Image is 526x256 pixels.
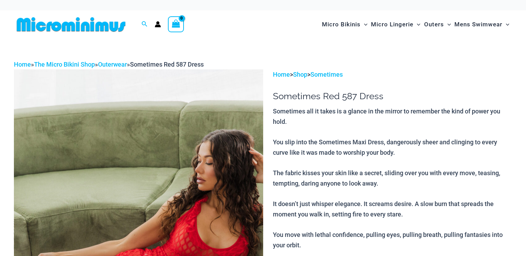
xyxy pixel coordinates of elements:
span: » » » [14,61,204,68]
h1: Sometimes Red 587 Dress [273,91,512,102]
a: Home [273,71,290,78]
span: Micro Lingerie [371,16,413,33]
span: Outers [424,16,444,33]
a: Mens SwimwearMenu ToggleMenu Toggle [453,14,511,35]
span: Mens Swimwear [454,16,502,33]
a: OutersMenu ToggleMenu Toggle [422,14,453,35]
a: The Micro Bikini Shop [34,61,95,68]
a: Sometimes [310,71,343,78]
span: Sometimes Red 587 Dress [130,61,204,68]
a: Account icon link [155,21,161,27]
nav: Site Navigation [319,13,512,36]
span: Menu Toggle [413,16,420,33]
p: > > [273,69,512,80]
span: Menu Toggle [444,16,451,33]
a: Outerwear [98,61,127,68]
a: Shop [293,71,307,78]
a: Home [14,61,31,68]
a: Search icon link [141,20,148,29]
a: View Shopping Cart, empty [168,16,184,32]
a: Micro BikinisMenu ToggleMenu Toggle [320,14,369,35]
span: Menu Toggle [361,16,367,33]
span: Micro Bikinis [322,16,361,33]
a: Micro LingerieMenu ToggleMenu Toggle [369,14,422,35]
span: Menu Toggle [502,16,509,33]
img: MM SHOP LOGO FLAT [14,17,128,32]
